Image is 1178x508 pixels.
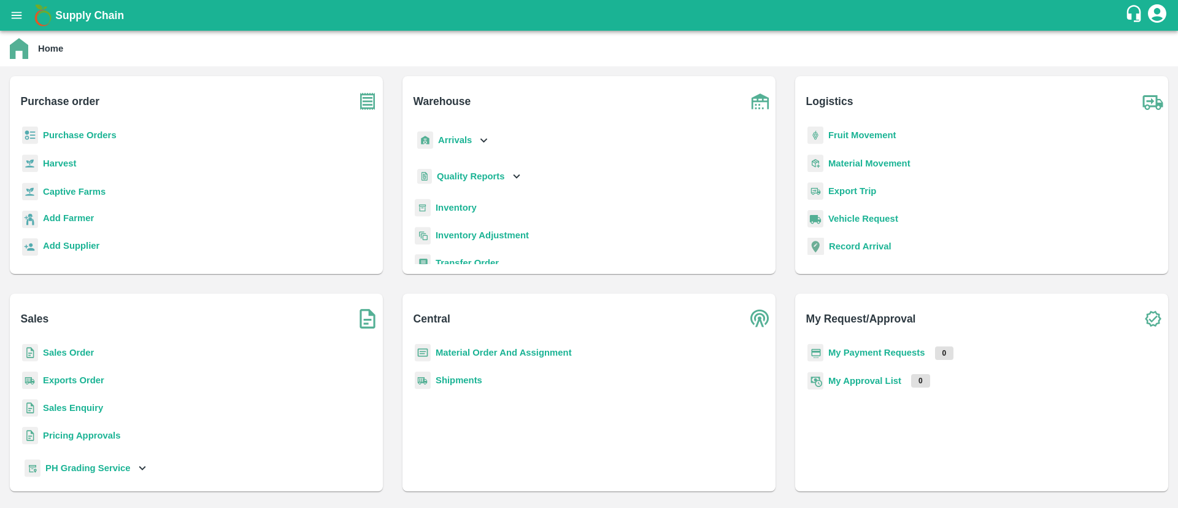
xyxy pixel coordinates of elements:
[807,238,824,255] img: recordArrival
[22,127,38,144] img: reciept
[414,93,471,110] b: Warehouse
[828,348,925,358] a: My Payment Requests
[828,214,898,224] a: Vehicle Request
[22,427,38,445] img: sales
[22,238,38,256] img: supplier
[43,158,76,168] a: Harvest
[43,431,120,440] a: Pricing Approvals
[22,154,38,173] img: harvest
[417,131,433,149] img: whArrival
[1125,4,1146,26] div: customer-support
[415,199,431,217] img: whInventory
[43,239,99,256] a: Add Supplier
[43,211,94,228] a: Add Farmer
[828,158,910,168] a: Material Movement
[436,258,499,268] a: Transfer Order
[1138,303,1168,334] img: check
[935,346,954,360] p: 0
[55,9,124,21] b: Supply Chain
[21,310,49,327] b: Sales
[415,344,431,362] img: centralMaterial
[43,375,104,385] a: Exports Order
[45,463,131,473] b: PH Grading Service
[43,187,106,197] a: Captive Farms
[25,459,40,477] img: whTracker
[352,86,383,117] img: purchase
[828,130,896,140] a: Fruit Movement
[22,455,149,482] div: PH Grading Service
[911,374,930,388] p: 0
[436,230,529,240] a: Inventory Adjustment
[806,93,853,110] b: Logistics
[55,7,1125,24] a: Supply Chain
[415,164,523,189] div: Quality Reports
[745,86,776,117] img: warehouse
[31,3,55,28] img: logo
[415,227,431,244] img: inventory
[22,344,38,362] img: sales
[415,254,431,272] img: whTransfer
[415,127,491,154] div: Arrivals
[828,376,901,386] a: My Approval List
[43,241,99,251] b: Add Supplier
[436,348,572,358] a: Material Order And Assignment
[43,130,117,140] a: Purchase Orders
[414,310,450,327] b: Central
[806,310,916,327] b: My Request/Approval
[43,348,94,358] a: Sales Order
[22,182,38,201] img: harvest
[829,241,891,251] a: Record Arrival
[21,93,99,110] b: Purchase order
[2,1,31,29] button: open drawer
[436,203,477,213] a: Inventory
[352,303,383,334] img: soSales
[10,38,28,59] img: home
[1138,86,1168,117] img: truck
[43,213,94,223] b: Add Farmer
[415,372,431,389] img: shipments
[807,182,823,200] img: delivery
[22,211,38,229] img: farmer
[438,135,472,145] b: Arrivals
[22,399,38,417] img: sales
[828,186,876,196] a: Export Trip
[38,44,63,53] b: Home
[807,210,823,228] img: vehicle
[1146,2,1168,28] div: account of current user
[807,344,823,362] img: payment
[807,154,823,173] img: material
[43,403,103,413] a: Sales Enquiry
[807,372,823,390] img: approval
[745,303,776,334] img: central
[417,169,432,184] img: qualityReport
[437,171,505,181] b: Quality Reports
[22,372,38,389] img: shipments
[436,375,482,385] a: Shipments
[807,127,823,144] img: fruit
